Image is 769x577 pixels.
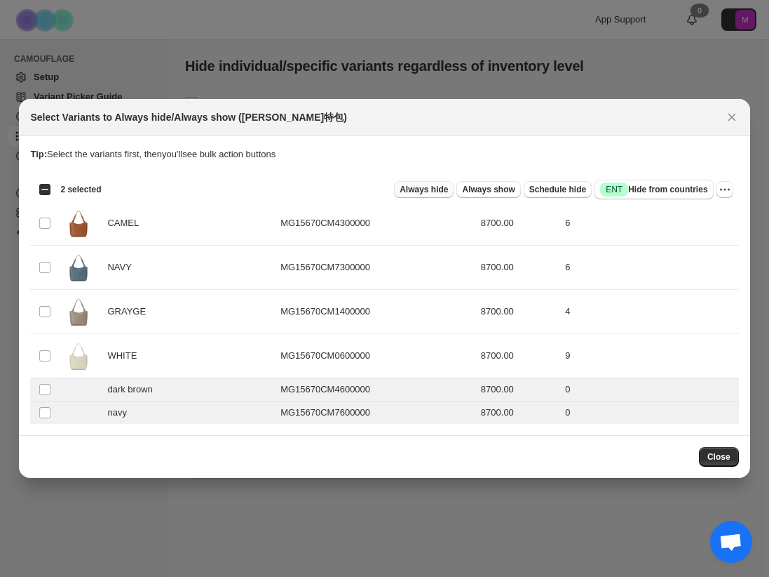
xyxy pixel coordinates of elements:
[276,290,477,334] td: MG15670CM1400000
[60,184,101,195] span: 2 selected
[456,181,520,198] button: Always show
[462,184,515,195] span: Always show
[561,201,738,246] td: 6
[107,260,139,274] span: NAVY
[276,334,477,378] td: MG15670CM0600000
[30,149,47,159] strong: Tip:
[600,183,707,197] span: Hide from countries
[61,250,96,285] img: MG15670_CM73_color_01.jpg
[107,349,144,363] span: WHITE
[477,402,561,425] td: 8700.00
[276,201,477,246] td: MG15670CM4300000
[394,181,454,198] button: Always hide
[606,184,622,195] span: ENT
[561,402,738,425] td: 0
[524,181,592,198] button: Schedule hide
[477,201,561,246] td: 8700.00
[477,290,561,334] td: 8700.00
[594,180,713,199] button: SuccessENTHide from countries
[477,246,561,290] td: 8700.00
[477,378,561,402] td: 8700.00
[61,294,96,329] img: MG15670_CM14_color_01.jpg
[107,216,146,230] span: CAMEL
[710,521,752,563] a: 打開聊天
[699,447,739,467] button: Close
[30,147,738,161] p: Select the variants first, then you'll see bulk action buttons
[722,107,742,127] button: Close
[561,334,738,378] td: 9
[107,305,154,319] span: GRAYGE
[561,290,738,334] td: 4
[276,246,477,290] td: MG15670CM7300000
[477,334,561,378] td: 8700.00
[30,110,346,124] h2: Select Variants to Always hide/Always show ([PERSON_NAME]特包)
[107,383,160,397] span: dark brown
[276,402,477,425] td: MG15670CM7600000
[400,184,448,195] span: Always hide
[561,246,738,290] td: 6
[107,406,134,420] span: navy
[707,451,730,463] span: Close
[561,378,738,402] td: 0
[529,184,586,195] span: Schedule hide
[276,378,477,402] td: MG15670CM4600000
[61,206,96,241] img: MG15670_CM43_color_01.jpg
[716,181,733,198] button: More actions
[61,338,96,373] img: MG15670_CM06_color_01.jpg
